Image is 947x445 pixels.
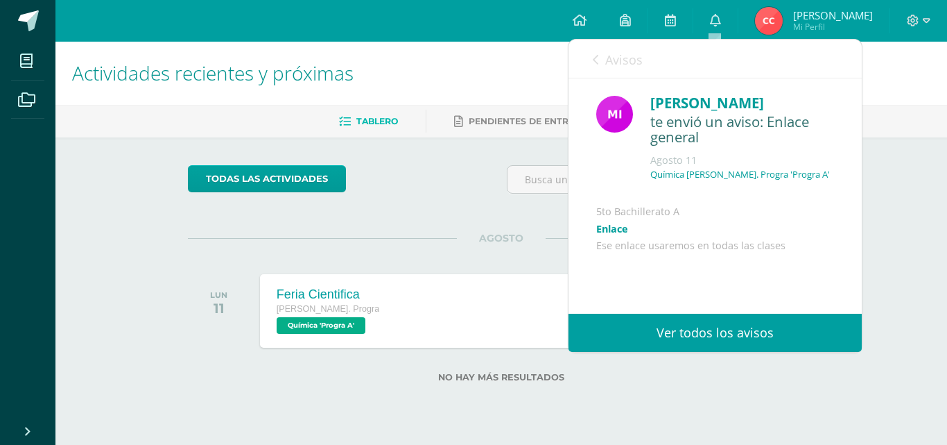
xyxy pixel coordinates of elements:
div: 11 [210,300,227,317]
a: Pendientes de entrega [454,110,587,133]
span: Pendientes de entrega [469,116,587,126]
img: 2543896347a832417d6bd533f7c3149a.png [755,7,783,35]
input: Busca una actividad próxima aquí... [507,166,815,193]
a: Ver todos los avisos [568,314,862,352]
a: Tablero [339,110,398,133]
span: avisos sin leer [755,51,837,66]
span: Tablero [356,116,398,126]
span: 15 [755,51,767,66]
div: LUN [210,290,227,300]
span: Avisos [605,51,643,68]
a: todas las Actividades [188,165,346,192]
div: Feria Cientifica [277,287,379,302]
span: [PERSON_NAME]. Progra [277,304,379,314]
div: Agosto 11 [650,153,834,167]
div: [PERSON_NAME] [650,92,834,114]
p: Química [PERSON_NAME]. Progra 'Progra A' [650,169,830,180]
label: No hay más resultados [188,372,815,383]
span: Actividades recientes y próximas [72,60,354,86]
img: e71b507b6b1ebf6fbe7886fc31de659d.png [596,96,633,133]
span: Química 'Progra A' [277,317,365,334]
span: Mi Perfil [793,21,873,33]
span: [PERSON_NAME] [793,8,873,22]
div: te envió un aviso: Enlace general [650,114,834,146]
span: AGOSTO [457,232,546,244]
a: Enlace [596,222,628,235]
div: 5to Bachillerato A Ese enlace usaremos en todas las clases [596,203,834,356]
